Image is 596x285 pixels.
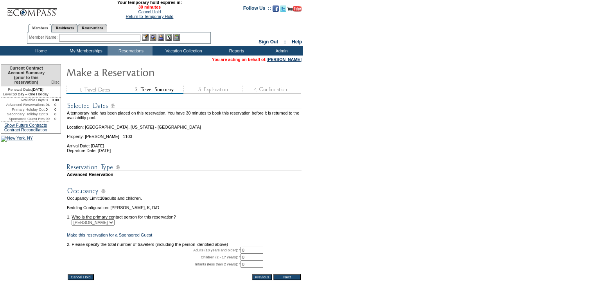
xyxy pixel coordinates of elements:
[67,196,302,201] td: Occupancy Limit: adults and children.
[100,196,104,201] span: 10
[1,112,46,117] td: Secondary Holiday Opt:
[142,34,149,41] img: b_edit.gif
[243,5,271,14] td: Follow Us ::
[252,274,272,280] input: Previous
[67,247,241,254] td: Adults (18 years and older): *
[28,24,52,32] a: Members
[126,14,174,19] a: Return to Temporary Hold
[46,98,50,102] td: 0
[108,46,153,56] td: Reservations
[267,57,302,62] a: [PERSON_NAME]
[280,8,286,13] a: Follow us on Twitter
[67,242,302,247] td: 2. Please specify the total number of travelers (including the person identified above)
[46,117,50,121] td: 99
[280,5,286,12] img: Follow us on Twitter
[29,34,59,41] div: Member Name:
[1,102,46,107] td: Advanced Reservations:
[153,46,213,56] td: Vacation Collection
[46,112,50,117] td: 0
[150,34,156,41] img: View
[78,24,107,32] a: Reservations
[67,172,302,177] td: Advanced Reservation
[67,261,241,268] td: Infants (less than 2 years): *
[258,46,303,56] td: Admin
[46,102,50,107] td: 94
[67,162,302,172] img: subTtlResType.gif
[292,39,302,45] a: Help
[212,57,302,62] span: You are acting on behalf of:
[66,86,125,94] img: step1_state3.gif
[4,127,47,132] a: Contract Reconciliation
[52,24,78,32] a: Residences
[287,6,302,12] img: Subscribe to our YouTube Channel
[1,92,50,98] td: 60 Day – One Holiday
[46,107,50,112] td: 0
[213,46,258,56] td: Reports
[8,87,32,92] span: Renewal Date:
[66,64,223,80] img: Make Reservation
[287,8,302,13] a: Subscribe to our YouTube Channel
[1,136,33,142] img: New York, NY
[67,111,302,120] td: A temporary hold has been placed on this reservation. You have 30 minutes to book this reservatio...
[51,80,61,84] span: Disc.
[138,9,161,14] a: Cancel Hold
[68,274,94,280] input: Cancel Hold
[50,112,61,117] td: 0
[1,65,50,86] td: Current Contract Account Summary (prior to this reservation)
[61,5,237,9] span: 30 minutes
[125,86,183,94] img: step2_state2.gif
[1,107,46,112] td: Primary Holiday Opt:
[67,254,241,261] td: Children (2 - 17 years): *
[273,8,279,13] a: Become our fan on Facebook
[173,34,180,41] img: b_calculator.gif
[50,107,61,112] td: 0
[3,92,13,97] span: Level:
[50,102,61,107] td: 0
[183,86,242,94] img: step3_state1.gif
[273,274,301,280] input: Next
[67,186,302,196] img: subTtlOccupancy.gif
[67,210,302,219] td: 1. Who is the primary contact person for this reservation?
[259,39,278,45] a: Sign Out
[284,39,287,45] span: ::
[242,86,301,94] img: step4_state1.gif
[1,98,46,102] td: Available Days:
[273,5,279,12] img: Become our fan on Facebook
[50,98,61,102] td: 0.00
[67,139,302,148] td: Arrival Date: [DATE]
[50,117,61,121] td: 0
[63,46,108,56] td: My Memberships
[1,117,46,121] td: Sponsored Guest Res:
[67,120,302,129] td: Location: [GEOGRAPHIC_DATA], [US_STATE] - [GEOGRAPHIC_DATA]
[67,148,302,153] td: Departure Date: [DATE]
[165,34,172,41] img: Reservations
[18,46,63,56] td: Home
[67,101,302,111] img: subTtlSelectedDates.gif
[1,86,50,92] td: [DATE]
[4,123,47,127] a: Show Future Contracts
[7,2,57,18] img: Compass Home
[67,205,302,210] td: Bedding Configuration: [PERSON_NAME], K, D/D
[67,233,152,237] a: Make this reservation for a Sponsored Guest
[67,129,302,139] td: Property: [PERSON_NAME] - 1103
[158,34,164,41] img: Impersonate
